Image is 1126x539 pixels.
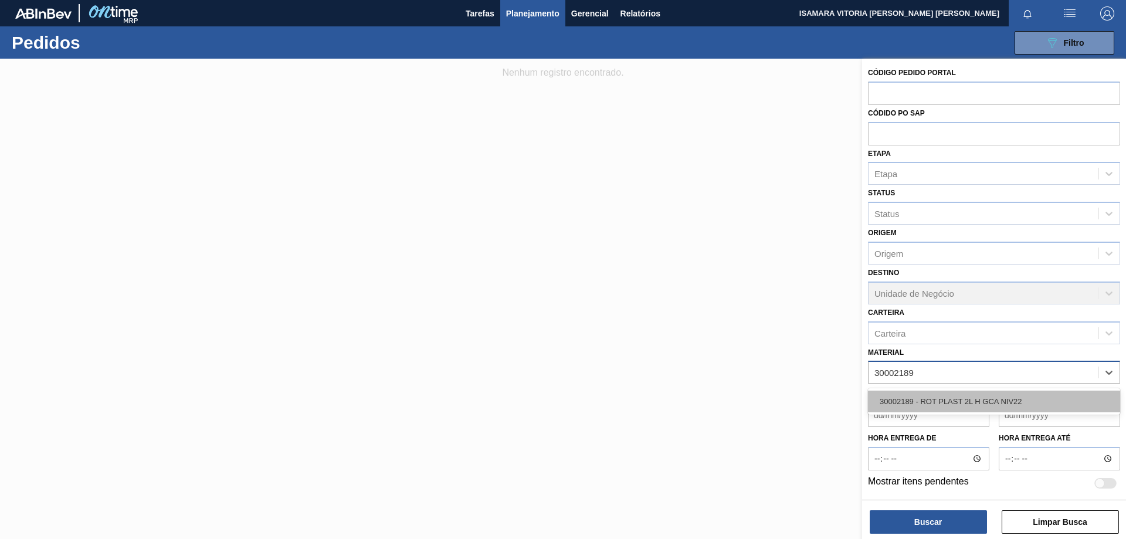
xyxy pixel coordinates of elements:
[868,109,925,117] label: Códido PO SAP
[868,430,989,447] label: Hora entrega de
[868,229,897,237] label: Origem
[874,248,903,258] div: Origem
[868,150,891,158] label: Etapa
[999,404,1120,427] input: dd/mm/yyyy
[874,209,900,219] div: Status
[999,430,1120,447] label: Hora entrega até
[1063,6,1077,21] img: userActions
[15,8,72,19] img: TNhmsLtSVTkK8tSr43FrP2fwEKptu5GPRR3wAAAABJRU5ErkJggg==
[1015,31,1114,55] button: Filtro
[868,269,899,277] label: Destino
[620,6,660,21] span: Relatórios
[1100,6,1114,21] img: Logout
[874,169,897,179] div: Etapa
[868,348,904,357] label: Material
[868,189,895,197] label: Status
[506,6,559,21] span: Planejamento
[466,6,494,21] span: Tarefas
[1009,5,1046,22] button: Notificações
[571,6,609,21] span: Gerencial
[868,404,989,427] input: dd/mm/yyyy
[868,476,969,490] label: Mostrar itens pendentes
[868,69,956,77] label: Código Pedido Portal
[874,328,905,338] div: Carteira
[1064,38,1084,48] span: Filtro
[868,391,1120,412] div: 30002189 - ROT PLAST 2L H GCA NIV22
[868,309,904,317] label: Carteira
[12,36,187,49] h1: Pedidos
